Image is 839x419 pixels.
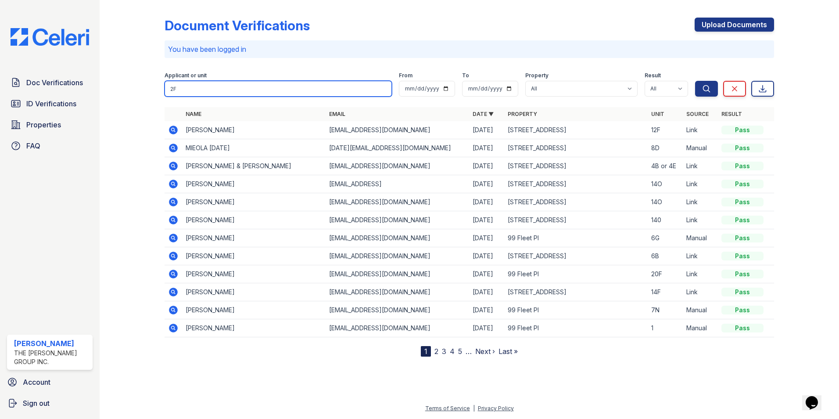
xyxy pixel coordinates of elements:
[648,229,683,247] td: 6G
[721,126,764,134] div: Pass
[648,283,683,301] td: 14F
[683,265,718,283] td: Link
[683,319,718,337] td: Manual
[721,111,742,117] a: Result
[186,111,201,117] a: Name
[326,175,469,193] td: [EMAIL_ADDRESS]
[326,283,469,301] td: [EMAIL_ADDRESS][DOMAIN_NAME]
[648,139,683,157] td: 8D
[458,347,462,356] a: 5
[469,319,504,337] td: [DATE]
[462,72,469,79] label: To
[326,121,469,139] td: [EMAIL_ADDRESS][DOMAIN_NAME]
[473,111,494,117] a: Date ▼
[695,18,774,32] a: Upload Documents
[683,175,718,193] td: Link
[326,211,469,229] td: [EMAIL_ADDRESS][DOMAIN_NAME]
[326,247,469,265] td: [EMAIL_ADDRESS][DOMAIN_NAME]
[326,193,469,211] td: [EMAIL_ADDRESS][DOMAIN_NAME]
[182,139,326,157] td: MIEOLA [DATE]
[721,180,764,188] div: Pass
[721,216,764,224] div: Pass
[182,283,326,301] td: [PERSON_NAME]
[648,319,683,337] td: 1
[7,116,93,134] a: Properties
[504,301,648,319] td: 99 Fleet Pl
[450,347,455,356] a: 4
[498,347,518,356] a: Last »
[469,301,504,319] td: [DATE]
[442,347,446,356] a: 3
[683,211,718,229] td: Link
[683,247,718,265] td: Link
[473,405,475,412] div: |
[14,349,89,366] div: The [PERSON_NAME] Group Inc.
[475,347,495,356] a: Next ›
[504,139,648,157] td: [STREET_ADDRESS]
[434,347,438,356] a: 2
[182,265,326,283] td: [PERSON_NAME]
[399,72,412,79] label: From
[165,18,310,33] div: Document Verifications
[182,301,326,319] td: [PERSON_NAME]
[648,265,683,283] td: 20F
[648,247,683,265] td: 6B
[4,28,96,46] img: CE_Logo_Blue-a8612792a0a2168367f1c8372b55b34899dd931a85d93a1a3d3e32e68fde9ad4.png
[508,111,537,117] a: Property
[469,139,504,157] td: [DATE]
[683,121,718,139] td: Link
[329,111,345,117] a: Email
[504,265,648,283] td: 99 Fleet Pl
[504,283,648,301] td: [STREET_ADDRESS]
[645,72,661,79] label: Result
[26,77,83,88] span: Doc Verifications
[326,301,469,319] td: [EMAIL_ADDRESS][DOMAIN_NAME]
[182,211,326,229] td: [PERSON_NAME]
[168,44,771,54] p: You have been logged in
[4,373,96,391] a: Account
[326,157,469,175] td: [EMAIL_ADDRESS][DOMAIN_NAME]
[648,211,683,229] td: 140
[182,247,326,265] td: [PERSON_NAME]
[802,384,830,410] iframe: chat widget
[683,139,718,157] td: Manual
[721,162,764,170] div: Pass
[683,301,718,319] td: Manual
[721,144,764,152] div: Pass
[26,98,76,109] span: ID Verifications
[721,198,764,206] div: Pass
[504,229,648,247] td: 99 Fleet Pl
[721,306,764,314] div: Pass
[721,270,764,278] div: Pass
[648,193,683,211] td: 14O
[648,175,683,193] td: 14O
[469,247,504,265] td: [DATE]
[469,193,504,211] td: [DATE]
[26,119,61,130] span: Properties
[686,111,709,117] a: Source
[182,121,326,139] td: [PERSON_NAME]
[23,377,50,387] span: Account
[182,229,326,247] td: [PERSON_NAME]
[469,283,504,301] td: [DATE]
[683,157,718,175] td: Link
[648,121,683,139] td: 12F
[14,338,89,349] div: [PERSON_NAME]
[504,157,648,175] td: [STREET_ADDRESS]
[469,265,504,283] td: [DATE]
[504,319,648,337] td: 99 Fleet Pl
[469,229,504,247] td: [DATE]
[504,121,648,139] td: [STREET_ADDRESS]
[4,394,96,412] a: Sign out
[648,157,683,175] td: 4B or 4E
[721,252,764,260] div: Pass
[469,211,504,229] td: [DATE]
[525,72,549,79] label: Property
[469,157,504,175] td: [DATE]
[182,175,326,193] td: [PERSON_NAME]
[648,301,683,319] td: 7N
[165,72,207,79] label: Applicant or unit
[326,319,469,337] td: [EMAIL_ADDRESS][DOMAIN_NAME]
[469,121,504,139] td: [DATE]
